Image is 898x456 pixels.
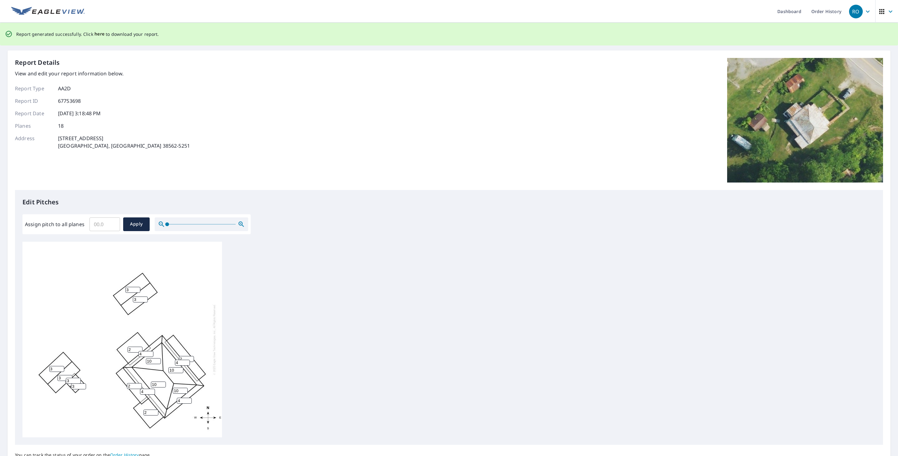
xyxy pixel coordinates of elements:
[123,217,150,231] button: Apply
[849,5,863,18] div: RO
[16,30,159,38] p: Report generated successfully. Click to download your report.
[15,85,52,92] p: Report Type
[15,110,52,117] p: Report Date
[58,85,71,92] p: AA2D
[15,135,52,150] p: Address
[15,58,60,67] p: Report Details
[727,58,883,183] img: Top image
[58,122,64,130] p: 18
[58,135,190,150] p: [STREET_ADDRESS] [GEOGRAPHIC_DATA], [GEOGRAPHIC_DATA] 38562-5251
[11,7,85,16] img: EV Logo
[25,221,84,228] label: Assign pitch to all planes
[15,122,52,130] p: Planes
[58,110,101,117] p: [DATE] 3:18:48 PM
[15,97,52,105] p: Report ID
[128,220,145,228] span: Apply
[94,30,105,38] button: here
[22,197,876,207] p: Edit Pitches
[89,216,120,233] input: 00.0
[15,70,190,77] p: View and edit your report information below.
[58,97,81,105] p: 67753698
